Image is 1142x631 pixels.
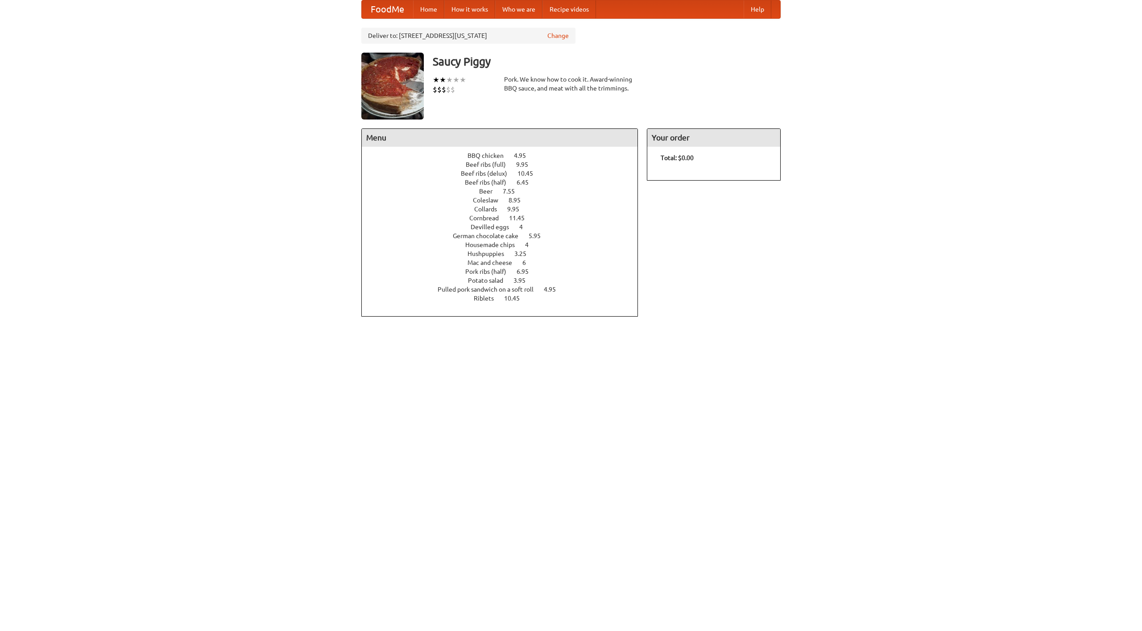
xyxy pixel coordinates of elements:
h4: Your order [647,129,780,147]
a: FoodMe [362,0,413,18]
li: ★ [446,75,453,85]
span: Riblets [474,295,503,302]
li: $ [451,85,455,95]
a: Devilled eggs 4 [471,223,539,231]
span: 8.95 [509,197,530,204]
span: 10.45 [504,295,529,302]
span: Beef ribs (half) [465,179,515,186]
a: Who we are [495,0,542,18]
a: Home [413,0,444,18]
a: Beef ribs (delux) 10.45 [461,170,550,177]
a: Potato salad 3.95 [468,277,542,284]
span: 11.45 [509,214,534,222]
div: Deliver to: [STREET_ADDRESS][US_STATE] [361,28,575,44]
a: Recipe videos [542,0,596,18]
span: Collards [474,206,506,213]
span: 5.95 [529,232,550,239]
a: Coleslaw 8.95 [473,197,537,204]
span: 3.95 [513,277,534,284]
span: Pork ribs (half) [465,268,515,275]
span: 9.95 [507,206,528,213]
a: Collards 9.95 [474,206,536,213]
li: ★ [433,75,439,85]
span: 10.45 [517,170,542,177]
a: Mac and cheese 6 [468,259,542,266]
a: Cornbread 11.45 [469,214,541,222]
span: BBQ chicken [468,152,513,159]
a: German chocolate cake 5.95 [453,232,557,239]
h3: Saucy Piggy [433,53,781,70]
a: BBQ chicken 4.95 [468,152,542,159]
span: German chocolate cake [453,232,527,239]
span: 7.55 [503,188,524,195]
a: Pork ribs (half) 6.95 [465,268,545,275]
span: Housemade chips [465,241,524,248]
span: Beef ribs (full) [466,161,515,168]
span: 6 [522,259,535,266]
li: $ [442,85,446,95]
span: 3.25 [514,250,535,257]
span: Coleslaw [473,197,507,204]
a: Help [744,0,771,18]
b: Total: $0.00 [661,154,694,161]
a: Change [547,31,569,40]
a: Housemade chips 4 [465,241,545,248]
li: $ [437,85,442,95]
span: 6.95 [517,268,538,275]
a: How it works [444,0,495,18]
a: Pulled pork sandwich on a soft roll 4.95 [438,286,572,293]
li: ★ [439,75,446,85]
span: Beef ribs (delux) [461,170,516,177]
a: Beef ribs (half) 6.45 [465,179,545,186]
div: Pork. We know how to cook it. Award-winning BBQ sauce, and meat with all the trimmings. [504,75,638,93]
img: angular.jpg [361,53,424,120]
a: Beer 7.55 [479,188,531,195]
span: 9.95 [516,161,537,168]
span: 4.95 [514,152,535,159]
h4: Menu [362,129,637,147]
li: $ [433,85,437,95]
span: Hushpuppies [468,250,513,257]
span: Cornbread [469,214,508,222]
span: Potato salad [468,277,512,284]
span: Devilled eggs [471,223,518,231]
a: Riblets 10.45 [474,295,536,302]
span: 4 [519,223,532,231]
a: Hushpuppies 3.25 [468,250,543,257]
span: Beer [479,188,501,195]
span: Mac and cheese [468,259,521,266]
span: 6.45 [517,179,538,186]
span: 4 [525,241,538,248]
li: ★ [459,75,466,85]
li: ★ [453,75,459,85]
a: Beef ribs (full) 9.95 [466,161,545,168]
li: $ [446,85,451,95]
span: 4.95 [544,286,565,293]
span: Pulled pork sandwich on a soft roll [438,286,542,293]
